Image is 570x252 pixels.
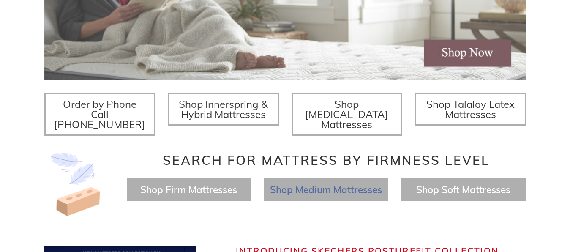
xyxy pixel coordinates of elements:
span: Shop [MEDICAL_DATA] Mattresses [305,98,388,131]
span: Shop Innerspring & Hybrid Mattresses [179,98,268,121]
a: Shop Talalay Latex Mattresses [415,93,526,126]
span: Order by Phone Call [PHONE_NUMBER] [54,98,145,131]
span: Search for Mattress by Firmness Level [163,152,490,168]
a: Shop Innerspring & Hybrid Mattresses [168,93,279,126]
img: Image-of-brick- and-feather-representing-firm-and-soft-feel [44,153,108,216]
span: Shop Talalay Latex Mattresses [426,98,515,121]
a: Shop [MEDICAL_DATA] Mattresses [292,93,403,136]
a: Shop Firm Mattresses [140,184,237,196]
a: Shop Soft Mattresses [416,184,510,196]
a: Order by Phone Call [PHONE_NUMBER] [44,93,155,136]
a: Shop Medium Mattresses [270,184,382,196]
